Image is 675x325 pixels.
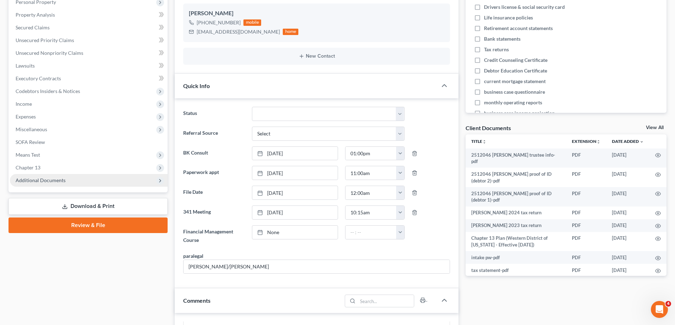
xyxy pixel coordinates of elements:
td: [DATE] [606,149,649,168]
a: [DATE] [252,206,338,219]
td: PDF [566,251,606,264]
td: PDF [566,207,606,219]
label: Paperwork appt [180,166,248,180]
button: New Contact [189,53,444,59]
td: PDF [566,264,606,277]
span: monthly operating reports [484,99,542,106]
td: [DATE] [606,264,649,277]
td: [PERSON_NAME] 2023 tax return [466,219,566,232]
label: Referral Source [180,127,248,141]
a: [DATE] [252,147,338,160]
a: [DATE] [252,186,338,199]
span: current mortgage statement [484,78,546,85]
input: -- : -- [345,206,396,219]
a: Extensionunfold_more [572,139,601,144]
span: Retirement account statements [484,25,553,32]
i: unfold_more [482,140,486,144]
span: Drivers license & social security card [484,4,565,11]
td: [PERSON_NAME] 2024 tax return [466,207,566,219]
span: Lawsuits [16,63,35,69]
input: -- : -- [345,226,396,239]
a: Date Added expand_more [612,139,644,144]
span: business case income projection [484,110,555,117]
td: [DATE] [606,187,649,207]
input: Search... [358,295,414,307]
span: Property Analysis [16,12,55,18]
i: expand_more [640,140,644,144]
span: Codebtors Insiders & Notices [16,88,80,94]
input: -- [184,260,450,273]
span: Unsecured Nonpriority Claims [16,50,83,56]
td: PDF [566,187,606,207]
span: Credit Counseling Certificate [484,57,547,64]
label: 341 Meeting [180,205,248,220]
a: Titleunfold_more [471,139,486,144]
div: Client Documents [466,124,511,132]
div: paralegal [183,252,203,260]
input: -- : -- [345,166,396,180]
td: [DATE] [606,232,649,251]
span: SOFA Review [16,139,45,145]
span: business case questionnaire [484,88,545,95]
span: 4 [665,301,671,307]
td: tax statement-pdf [466,264,566,277]
span: Debtor Education Certificate [484,67,547,74]
a: Property Analysis [10,8,168,21]
label: Financial Management Course [180,225,248,246]
label: BK Consult [180,146,248,161]
a: SOFA Review [10,136,168,149]
input: -- : -- [345,186,396,199]
span: Comments [183,297,210,304]
div: home [283,29,298,35]
label: File Date [180,186,248,200]
span: Additional Documents [16,177,66,183]
a: Unsecured Priority Claims [10,34,168,47]
a: Unsecured Nonpriority Claims [10,47,168,59]
label: Status [180,107,248,121]
span: Income [16,101,32,107]
a: View All [646,125,664,130]
td: 2512046 [PERSON_NAME] proof of ID (debtor 1)-pdf [466,187,566,207]
td: [DATE] [606,168,649,187]
a: Review & File [9,217,168,233]
td: [DATE] [606,251,649,264]
span: Miscellaneous [16,126,47,132]
td: Chapter 13 Plan (Western District of [US_STATE] - Effective [DATE]) [466,232,566,251]
span: Expenses [16,114,36,120]
span: Quick Info [183,82,210,89]
span: Bank statements [484,35,521,42]
td: PDF [566,168,606,187]
span: Chapter 13 [16,164,40,170]
a: [DATE] [252,166,338,180]
a: None [252,226,338,239]
td: PDF [566,232,606,251]
a: Lawsuits [10,59,168,72]
div: [PERSON_NAME] [189,9,444,18]
a: Secured Claims [10,21,168,34]
i: unfold_more [596,140,601,144]
span: Secured Claims [16,24,50,30]
div: mobile [243,19,261,26]
td: 2512046 [PERSON_NAME] trustee info-pdf [466,149,566,168]
div: [EMAIL_ADDRESS][DOMAIN_NAME] [197,28,280,35]
span: Tax returns [484,46,509,53]
td: [DATE] [606,207,649,219]
span: Unsecured Priority Claims [16,37,74,43]
td: PDF [566,149,606,168]
span: Life insurance policies [484,14,533,21]
span: Means Test [16,152,40,158]
td: [DATE] [606,219,649,232]
a: Download & Print [9,198,168,215]
span: Executory Contracts [16,75,61,81]
a: Executory Contracts [10,72,168,85]
iframe: Intercom live chat [651,301,668,318]
td: 2512046 [PERSON_NAME] proof of ID (debtor 2)-pdf [466,168,566,187]
input: -- : -- [345,147,396,160]
div: [PHONE_NUMBER] [197,19,241,26]
td: intake pw-pdf [466,251,566,264]
td: PDF [566,219,606,232]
